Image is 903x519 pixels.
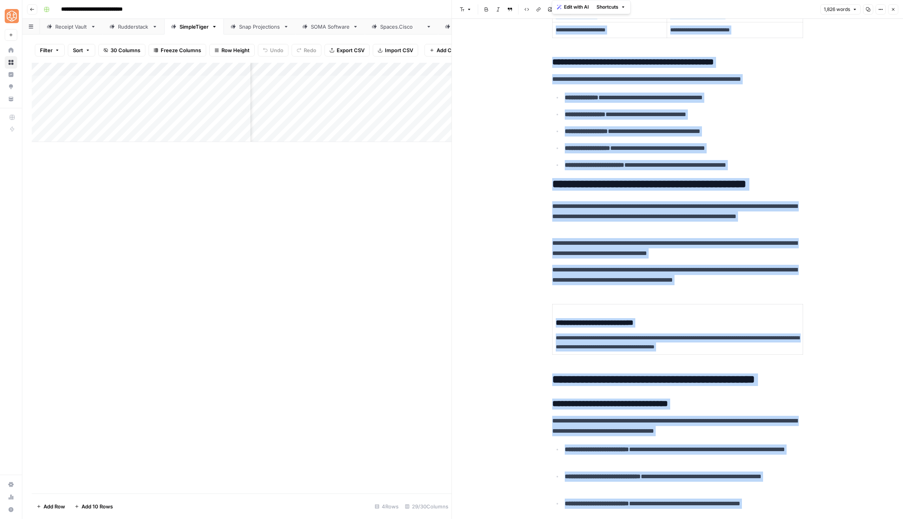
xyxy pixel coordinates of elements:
button: Shortcuts [593,2,629,12]
a: SimpleTiger [164,19,224,35]
a: Rudderstack [103,19,164,35]
span: Redo [304,46,316,54]
button: Add Row [32,500,70,513]
button: Freeze Columns [149,44,206,56]
a: Browse [5,56,17,69]
span: 1,826 words [824,6,850,13]
img: SimpleTiger Logo [5,9,19,23]
a: Your Data [5,93,17,105]
button: 1,826 words [820,4,861,15]
span: Shortcuts [597,4,618,11]
button: Redo [292,44,321,56]
span: 30 Columns [111,46,140,54]
a: Opportunities [5,80,17,93]
span: Add 10 Rows [82,503,113,510]
div: [DOMAIN_NAME] [380,23,423,31]
a: [DOMAIN_NAME] [438,19,511,35]
span: Sort [73,46,83,54]
div: SimpleTiger [180,23,209,31]
a: Snap Projections [224,19,296,35]
a: [DOMAIN_NAME] [365,19,438,35]
a: Settings [5,478,17,491]
span: Row Height [221,46,250,54]
button: Workspace: SimpleTiger [5,6,17,26]
span: Edit with AI [564,4,589,11]
a: Insights [5,68,17,81]
div: 4 Rows [372,500,402,513]
button: Undo [258,44,288,56]
span: Import CSV [385,46,413,54]
span: Add Row [44,503,65,510]
a: Home [5,44,17,56]
button: Import CSV [373,44,418,56]
div: Receipt Vault [55,23,87,31]
a: Receipt Vault [40,19,103,35]
span: Filter [40,46,53,54]
button: Filter [35,44,65,56]
span: Undo [270,46,283,54]
button: Row Height [209,44,255,56]
button: Help + Support [5,503,17,516]
div: Rudderstack [118,23,149,31]
button: Export CSV [325,44,370,56]
div: SOMA Software [311,23,350,31]
div: Snap Projections [239,23,280,31]
button: Add Column [424,44,472,56]
span: Freeze Columns [161,46,201,54]
a: Usage [5,491,17,503]
button: 30 Columns [98,44,145,56]
button: Add 10 Rows [70,500,118,513]
span: Add Column [437,46,467,54]
a: SOMA Software [296,19,365,35]
div: 29/30 Columns [402,500,451,513]
button: Edit with AI [554,2,592,12]
span: Export CSV [337,46,364,54]
button: Sort [68,44,95,56]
